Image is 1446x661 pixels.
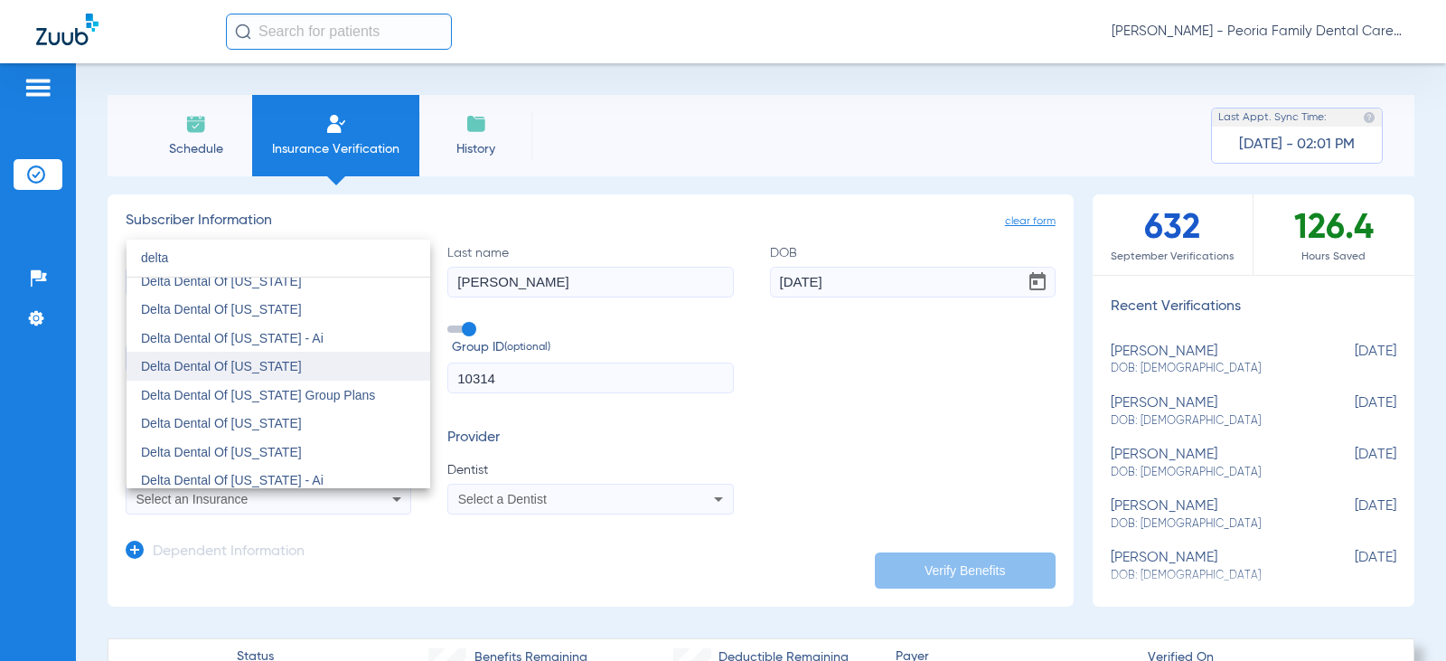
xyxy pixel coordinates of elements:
span: Delta Dental Of [US_STATE] Group Plans [141,388,375,402]
span: Delta Dental Of [US_STATE] [141,445,302,459]
span: Delta Dental Of [US_STATE] [141,302,302,316]
span: Delta Dental Of [US_STATE] - Ai [141,473,324,487]
input: dropdown search [127,240,430,277]
span: Delta Dental Of [US_STATE] [141,274,302,288]
span: Delta Dental Of [US_STATE] [141,416,302,430]
span: Delta Dental Of [US_STATE] - Ai [141,331,324,345]
span: Delta Dental Of [US_STATE] [141,359,302,373]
